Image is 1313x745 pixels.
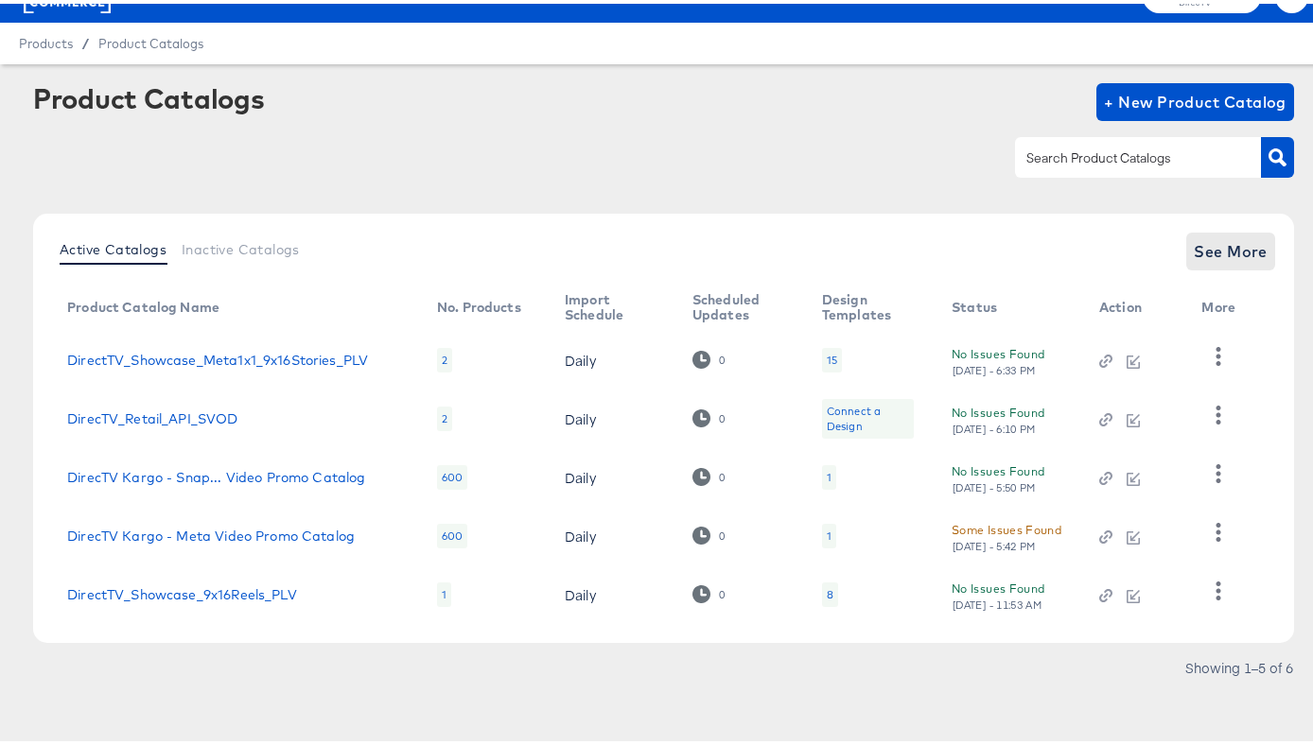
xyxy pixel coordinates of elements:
[718,584,726,598] div: 0
[718,526,726,539] div: 0
[550,444,677,503] td: Daily
[952,516,1061,549] button: Some Issues Found[DATE] - 5:42 PM
[718,408,726,422] div: 0
[692,288,784,319] div: Scheduled Updates
[182,238,300,253] span: Inactive Catalogs
[550,327,677,386] td: Daily
[1096,79,1294,117] button: + New Product Catalog
[550,503,677,562] td: Daily
[60,238,166,253] span: Active Catalogs
[19,32,73,47] span: Products
[827,525,832,540] div: 1
[437,296,521,311] div: No. Products
[822,579,838,603] div: 8
[952,536,1037,549] div: [DATE] - 5:42 PM
[827,466,832,481] div: 1
[550,562,677,620] td: Daily
[1084,282,1186,327] th: Action
[67,296,219,311] div: Product Catalog Name
[67,525,355,540] a: DirecTV Kargo - Meta Video Promo Catalog
[718,467,726,480] div: 0
[827,583,833,598] div: 8
[437,344,452,369] div: 2
[827,349,837,364] div: 15
[822,520,836,545] div: 1
[437,579,451,603] div: 1
[937,282,1084,327] th: Status
[1023,144,1224,165] input: Search Product Catalogs
[98,32,203,47] a: Product Catalogs
[437,403,452,427] div: 2
[692,581,726,599] div: 0
[952,516,1061,536] div: Some Issues Found
[67,349,368,364] a: DirectTV_Showcase_Meta1x1_9x16Stories_PLV
[692,347,726,365] div: 0
[550,386,677,444] td: Daily
[692,406,726,424] div: 0
[1184,657,1294,670] div: Showing 1–5 of 6
[822,344,842,369] div: 15
[1194,234,1268,261] span: See More
[1186,229,1275,267] button: See More
[718,350,726,363] div: 0
[565,288,655,319] div: Import Schedule
[437,461,467,486] div: 600
[822,395,914,435] div: Connect a Design
[1186,282,1258,327] th: More
[437,520,467,545] div: 600
[1104,85,1287,112] span: + New Product Catalog
[67,466,365,481] a: DirecTV Kargo - Snap... Video Promo Catalog
[822,288,914,319] div: Design Templates
[73,32,98,47] span: /
[827,400,909,430] div: Connect a Design
[67,407,237,423] a: DirecTV_Retail_API_SVOD
[822,461,836,486] div: 1
[33,79,264,110] div: Product Catalogs
[67,583,297,598] a: DirectTV_Showcase_9x16Reels_PLV
[692,523,726,541] div: 0
[692,464,726,482] div: 0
